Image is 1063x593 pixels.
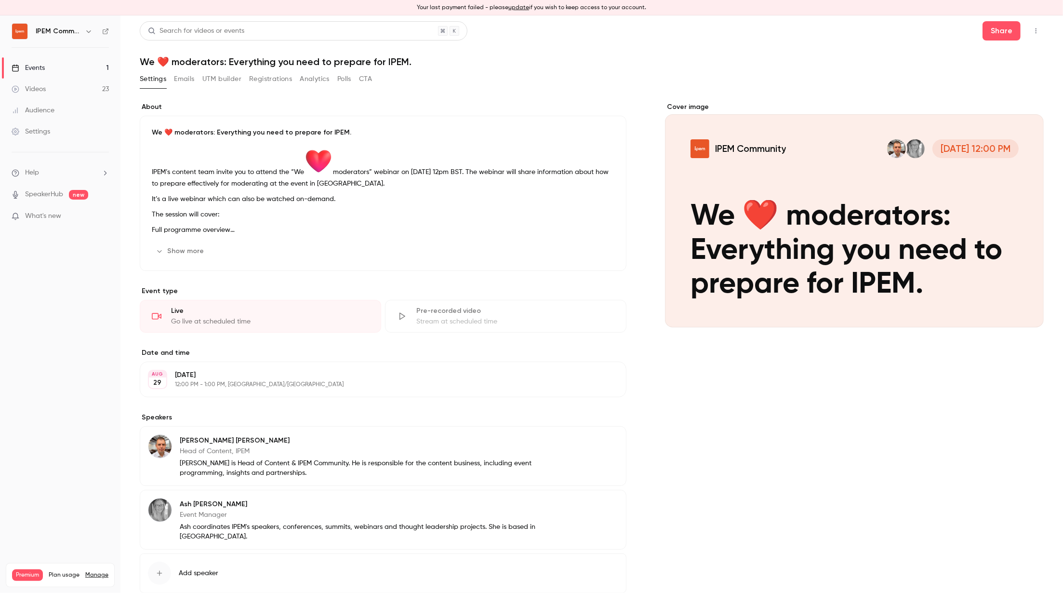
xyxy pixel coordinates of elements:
p: [PERSON_NAME] [PERSON_NAME] [180,436,564,445]
div: Ash BarryAsh [PERSON_NAME]Event ManagerAsh coordinates IPEM's speakers, conferences, summits, web... [140,490,626,550]
label: Speakers [140,413,626,422]
span: new [69,190,88,200]
img: IPEM Community [12,24,27,39]
p: We ❤️ moderators: Everything you need to prepare for IPEM. [152,128,614,137]
button: Analytics [300,71,330,87]
div: Videos [12,84,46,94]
p: Ash coordinates IPEM's speakers, conferences, summits, webinars and thought leadership projects. ... [180,522,564,541]
p: [PERSON_NAME] is Head of Content & IPEM Community. He is responsible for the content business, in... [180,458,564,478]
div: Events [12,63,45,73]
h1: We ❤️ moderators: Everything you need to prepare for IPEM. [140,56,1044,67]
p: Head of Content, IPEM [180,446,564,456]
a: Manage [85,571,108,579]
button: Show more [152,243,210,259]
section: Cover image [665,102,1044,327]
label: Cover image [665,102,1044,112]
div: LiveGo live at scheduled time [140,300,381,333]
p: It’s a live webinar which can also be watched on-demand. [152,193,614,205]
div: Go live at scheduled time [171,317,369,326]
div: Matt Robinson[PERSON_NAME] [PERSON_NAME]Head of Content, IPEM[PERSON_NAME] is Head of Content & I... [140,426,626,486]
label: About [140,102,626,112]
div: Audience [12,106,54,115]
button: Registrations [249,71,292,87]
button: Polls [337,71,351,87]
div: Pre-recorded video [416,306,614,316]
span: What's new [25,211,61,221]
span: Premium [12,569,43,581]
button: CTA [359,71,372,87]
div: Live [171,306,369,316]
p: Full programme overview [152,224,614,236]
button: Settings [140,71,166,87]
button: Share [983,21,1021,40]
div: Pre-recorded videoStream at scheduled time [385,300,626,333]
span: Plan usage [49,571,80,579]
label: Date and time [140,348,626,358]
img: Matt Robinson [148,435,172,458]
iframe: Noticeable Trigger [97,212,109,221]
p: The session will cover: [152,209,614,220]
div: AUG [149,371,166,377]
button: UTM builder [202,71,241,87]
div: Search for videos or events [148,26,244,36]
span: Add speaker [179,568,218,578]
p: Event Manager [180,510,564,520]
p: Event type [140,286,626,296]
a: SpeakerHub [25,189,63,200]
p: Ash [PERSON_NAME] [180,499,564,509]
p: IPEM’s content team invite you to attend the “We moderators” webinar on [DATE] 12pm BST. The webi... [152,145,614,189]
li: help-dropdown-opener [12,168,109,178]
span: Help [25,168,39,178]
p: 12:00 PM - 1:00 PM, [GEOGRAPHIC_DATA]/[GEOGRAPHIC_DATA] [175,381,575,389]
p: [DATE] [175,370,575,380]
button: Emails [174,71,194,87]
img: Ash Barry [148,499,172,522]
p: 29 [154,378,162,388]
p: Your last payment failed - please if you wish to keep access to your account. [417,3,646,12]
img: ❤️ [304,145,333,174]
button: Add speaker [140,553,626,593]
div: Settings [12,127,50,136]
div: Stream at scheduled time [416,317,614,326]
button: update [508,3,529,12]
h6: IPEM Community [36,27,81,36]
